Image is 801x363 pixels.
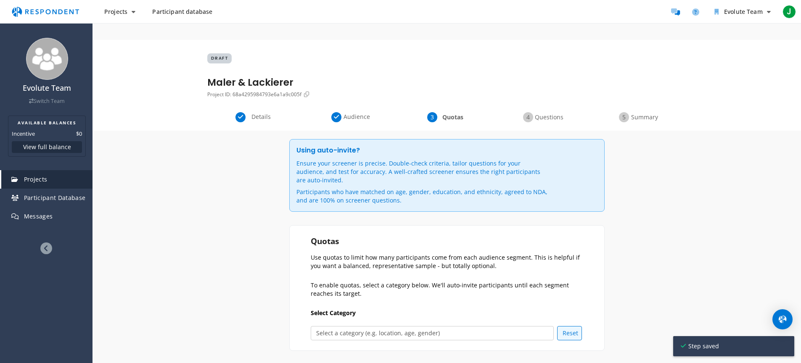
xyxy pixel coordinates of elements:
div: Details [207,112,303,122]
span: Quotas [439,113,467,121]
a: Message participants [667,3,684,20]
label: Select Category [311,309,586,317]
span: Questions [535,113,563,121]
section: Balance summary [8,116,86,157]
a: Help and support [687,3,704,20]
div: Quotas [399,112,495,122]
p: Ensure your screener is precise. Double-check criteria, tailor questions for your audience, and t... [296,159,549,184]
button: J [781,4,798,19]
span: Projects [104,8,127,16]
h2: Quotas [311,236,339,247]
button: Reset [557,326,582,340]
a: Switch Team [29,97,65,105]
h3: Using auto-invite? [296,146,549,154]
dt: Incentive [12,129,35,138]
span: Evolute Team [724,8,763,16]
span: Participant Database [24,194,86,202]
span: Step saved [686,342,787,350]
span: Messages [24,212,53,220]
div: Summary [591,112,687,122]
h4: Evolute Team [5,84,88,92]
p: Use quotas to limit how many participants come from each audience segment. This is helpful if you... [311,253,586,270]
span: Details [247,113,275,121]
h1: Maler & Lackierer [207,77,311,89]
a: Participant database [145,4,219,19]
button: Evolute Team [708,4,777,19]
img: team_avatar_256.png [26,38,68,80]
div: Questions [495,112,591,122]
span: Audience [343,113,371,121]
button: View full balance [12,141,82,153]
button: Projects [98,4,142,19]
span: DRAFT [207,53,232,63]
span: Summary [631,113,658,121]
span: J [782,5,796,18]
p: To enable quotas, select a category below. We'll auto-invite participants until each segment reac... [311,281,586,298]
div: Audience [303,112,399,122]
span: Project ID: 68a4295984793e6a1a9c005f [207,91,301,98]
span: Participant database [152,8,212,16]
div: Open Intercom Messenger [772,309,793,329]
p: Participants who have matched on age, gender, education, and ethnicity, agreed to NDA, and are 10... [296,188,549,205]
span: Projects [24,175,48,183]
img: respondent-logo.png [7,4,84,20]
dd: $0 [76,129,82,138]
h2: AVAILABLE BALANCES [12,119,82,126]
